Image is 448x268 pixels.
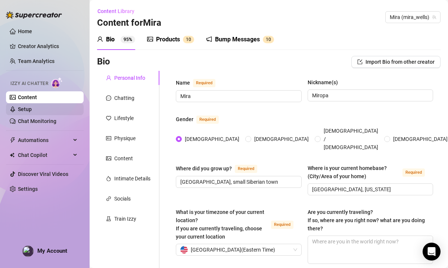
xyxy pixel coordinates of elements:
input: Where is your current homebase? (City/Area of your home) [312,185,427,193]
span: Required [271,221,293,229]
button: Content Library [97,5,140,17]
div: Personal Info [114,74,145,82]
span: Required [235,165,257,173]
span: idcard [106,136,111,141]
span: heart [106,116,111,121]
label: Gender [176,115,227,124]
label: Name [176,78,224,87]
span: team [432,15,436,19]
span: What is your timezone of your current location? If you are currently traveling, choose your curre... [176,209,264,240]
div: Gender [176,115,193,123]
span: message [106,95,111,101]
h3: Content for Mira [97,17,161,29]
label: Where is your current homebase? (City/Area of your home) [308,164,433,180]
span: 0 [268,37,271,42]
span: Automations [18,134,71,146]
span: [GEOGRAPHIC_DATA] ( Eastern Time ) [191,244,275,255]
span: Chat Copilot [18,149,71,161]
input: Where did you grow up? [180,178,296,186]
div: Train Izzy [114,215,136,223]
span: Required [196,116,219,124]
span: fire [106,176,111,181]
span: user [106,75,111,81]
a: Chat Monitoring [18,118,56,124]
span: Izzy AI Chatter [10,80,48,87]
img: profilePics%2FeytcfhIhFabkudfZ2Eq05dz3uEC2.jpeg [23,246,33,256]
span: picture [147,36,153,42]
img: AI Chatter [51,77,63,88]
label: Where did you grow up? [176,164,265,173]
img: logo-BBDzfeDw.svg [6,11,62,19]
a: Content [18,94,37,100]
img: Chat Copilot [10,152,15,158]
div: Where did you grow up? [176,164,232,173]
label: Nickname(s) [308,78,343,86]
span: [DEMOGRAPHIC_DATA] [182,135,242,143]
span: thunderbolt [10,137,16,143]
span: Import Bio from other creator [365,59,435,65]
sup: 10 [263,36,274,43]
a: Setup [18,106,32,112]
span: experiment [106,216,111,221]
div: Bump Messages [215,35,260,44]
span: My Account [37,247,67,254]
span: Content Library [97,8,134,14]
span: user [97,36,103,42]
div: Where is your current homebase? (City/Area of your home) [308,164,400,180]
span: [DEMOGRAPHIC_DATA] / [DEMOGRAPHIC_DATA] [321,127,381,151]
h3: Bio [97,56,110,68]
span: Required [402,168,425,177]
a: Settings [18,186,38,192]
span: 1 [186,37,189,42]
div: Products [156,35,180,44]
input: Name [180,92,296,100]
a: Creator Analytics [18,40,78,52]
div: Open Intercom Messenger [423,243,441,261]
span: Mira (mira_wells) [390,12,436,23]
sup: 95% [121,36,135,43]
div: Physique [114,134,136,142]
span: [DEMOGRAPHIC_DATA] [251,135,312,143]
div: Socials [114,195,131,203]
div: Bio [106,35,115,44]
span: link [106,196,111,201]
input: Nickname(s) [312,91,427,100]
div: Name [176,79,190,87]
span: 0 [189,37,191,42]
div: Lifestyle [114,114,134,122]
span: Required [193,79,215,87]
sup: 10 [183,36,194,43]
div: Chatting [114,94,134,102]
a: Discover Viral Videos [18,171,68,177]
span: picture [106,156,111,161]
button: Import Bio from other creator [351,56,441,68]
span: Are you currently traveling? If so, where are you right now? what are you doing there? [308,209,425,231]
span: import [357,59,363,64]
div: Nickname(s) [308,78,338,86]
a: Team Analytics [18,58,55,64]
span: notification [206,36,212,42]
span: 1 [266,37,268,42]
img: us [180,246,188,253]
div: Content [114,154,133,163]
div: Intimate Details [114,174,150,183]
a: Home [18,28,32,34]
